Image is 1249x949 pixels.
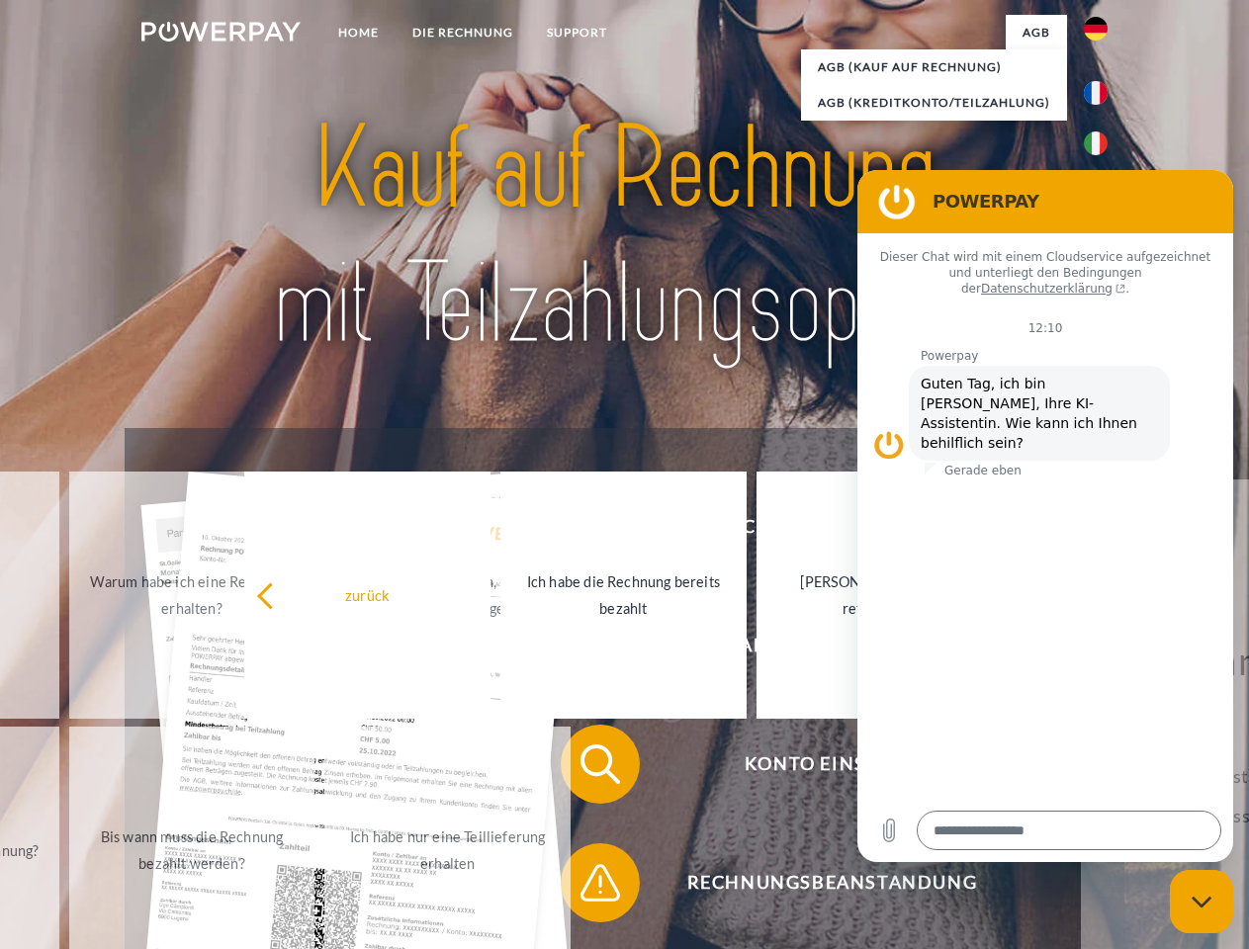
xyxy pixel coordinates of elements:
[81,568,304,622] div: Warum habe ich eine Rechnung erhalten?
[141,22,301,42] img: logo-powerpay-white.svg
[336,823,559,877] div: Ich habe nur eine Teillieferung erhalten
[576,739,625,789] img: qb_search.svg
[256,581,479,608] div: zurück
[530,15,624,50] a: SUPPORT
[561,725,1075,804] button: Konto einsehen
[857,170,1233,862] iframe: Messaging-Fenster
[589,725,1074,804] span: Konto einsehen
[561,843,1075,922] button: Rechnungsbeanstandung
[1084,17,1108,41] img: de
[81,823,304,877] div: Bis wann muss die Rechnung bezahlt werden?
[576,858,625,907] img: qb_warning.svg
[321,15,396,50] a: Home
[768,568,991,622] div: [PERSON_NAME] wurde retourniert
[396,15,530,50] a: DIE RECHNUNG
[801,49,1067,85] a: AGB (Kauf auf Rechnung)
[189,95,1060,379] img: title-powerpay_de.svg
[1084,131,1108,155] img: it
[801,85,1067,121] a: AGB (Kreditkonto/Teilzahlung)
[512,568,735,622] div: Ich habe die Rechnung bereits bezahlt
[1006,15,1067,50] a: agb
[1084,81,1108,105] img: fr
[589,843,1074,922] span: Rechnungsbeanstandung
[1170,870,1233,933] iframe: Schaltfläche zum Öffnen des Messaging-Fensters; Konversation läuft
